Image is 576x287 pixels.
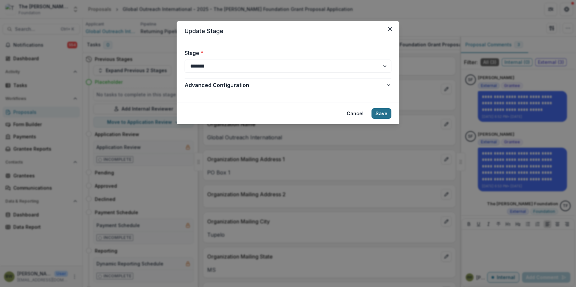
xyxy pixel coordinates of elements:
button: Advanced Configuration [185,78,391,92]
span: Advanced Configuration [185,81,386,89]
button: Save [372,108,391,119]
header: Update Stage [177,21,399,41]
button: Close [385,24,395,34]
label: Stage [185,49,387,57]
button: Cancel [343,108,368,119]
